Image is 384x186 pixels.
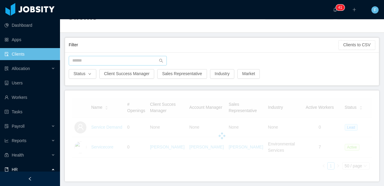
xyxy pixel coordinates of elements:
[336,5,344,11] sup: 41
[210,69,235,79] button: Industry
[374,6,376,14] span: F
[4,167,9,172] i: icon: book
[12,167,18,172] span: HR
[4,106,55,118] a: icon: profileTasks
[4,66,9,71] i: icon: solution
[4,124,9,128] i: icon: file-protect
[4,139,9,143] i: icon: line-chart
[340,5,342,11] p: 1
[4,153,9,157] i: icon: medicine-box
[4,77,55,89] a: icon: robotUsers
[333,8,337,12] i: icon: bell
[157,69,207,79] button: Sales Representative
[352,8,356,12] i: icon: plus
[12,66,30,71] span: Allocation
[159,59,163,63] i: icon: search
[237,69,260,79] button: Market
[12,138,26,143] span: Reports
[69,69,96,79] button: Statusicon: down
[4,48,55,60] a: icon: auditClients
[69,39,338,50] div: Filter
[338,40,375,50] button: Clients to CSV
[12,124,25,129] span: Payroll
[99,69,154,79] button: Client Success Manager
[4,91,55,103] a: icon: userWorkers
[12,153,24,157] span: Health
[338,5,340,11] p: 4
[4,34,55,46] a: icon: appstoreApps
[4,19,55,31] a: icon: pie-chartDashboard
